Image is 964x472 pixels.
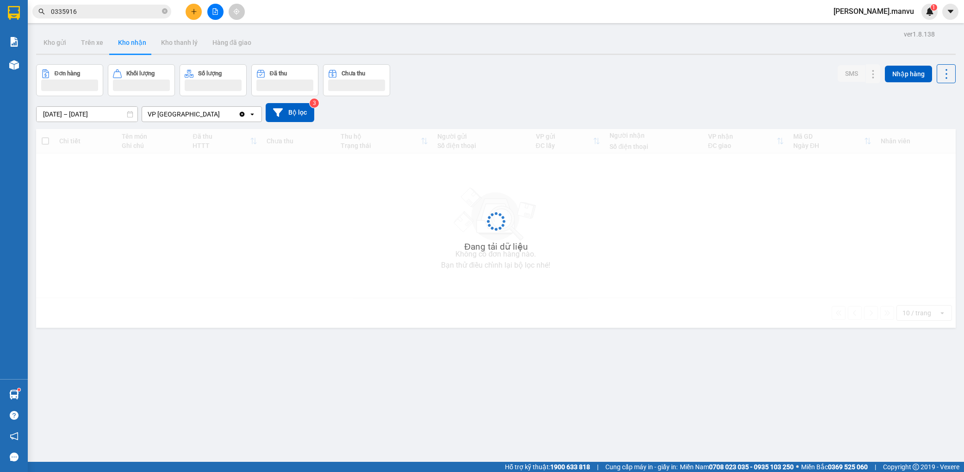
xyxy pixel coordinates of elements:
[191,8,197,15] span: plus
[233,8,240,15] span: aim
[942,4,958,20] button: caret-down
[51,6,160,17] input: Tìm tên, số ĐT hoặc mã đơn
[221,110,222,119] input: Selected VP Mỹ Đình.
[266,103,314,122] button: Bộ lọc
[310,98,319,108] sup: 3
[931,4,937,11] sup: 1
[680,462,794,472] span: Miền Nam
[108,64,175,96] button: Khối lượng
[154,31,205,54] button: Kho thanh lý
[550,463,590,471] strong: 1900 633 818
[270,70,287,77] div: Đã thu
[10,432,19,441] span: notification
[18,388,20,391] sup: 1
[111,31,154,54] button: Kho nhận
[505,462,590,472] span: Hỗ trợ kỹ thuật:
[9,37,19,47] img: solution-icon
[207,4,224,20] button: file-add
[796,465,799,469] span: ⚪️
[885,66,932,82] button: Nhập hàng
[913,464,919,470] span: copyright
[10,453,19,461] span: message
[229,4,245,20] button: aim
[162,8,168,14] span: close-circle
[249,110,256,118] svg: open
[926,7,934,16] img: icon-new-feature
[37,107,137,122] input: Select a date range.
[238,110,246,118] svg: Clear value
[126,70,155,77] div: Khối lượng
[904,29,935,39] div: ver 1.8.138
[323,64,390,96] button: Chưa thu
[212,8,218,15] span: file-add
[38,8,45,15] span: search
[198,70,222,77] div: Số lượng
[709,463,794,471] strong: 0708 023 035 - 0935 103 250
[162,7,168,16] span: close-circle
[55,70,80,77] div: Đơn hàng
[597,462,598,472] span: |
[946,7,955,16] span: caret-down
[875,462,876,472] span: |
[74,31,111,54] button: Trên xe
[9,390,19,399] img: warehouse-icon
[180,64,247,96] button: Số lượng
[464,240,528,254] div: Đang tải dữ liệu
[342,70,365,77] div: Chưa thu
[251,64,318,96] button: Đã thu
[8,6,20,20] img: logo-vxr
[148,110,220,119] div: VP [GEOGRAPHIC_DATA]
[838,65,865,82] button: SMS
[932,4,935,11] span: 1
[828,463,868,471] strong: 0369 525 060
[36,31,74,54] button: Kho gửi
[801,462,868,472] span: Miền Bắc
[36,64,103,96] button: Đơn hàng
[9,60,19,70] img: warehouse-icon
[10,411,19,420] span: question-circle
[205,31,259,54] button: Hàng đã giao
[186,4,202,20] button: plus
[605,462,678,472] span: Cung cấp máy in - giấy in:
[826,6,921,17] span: [PERSON_NAME].manvu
